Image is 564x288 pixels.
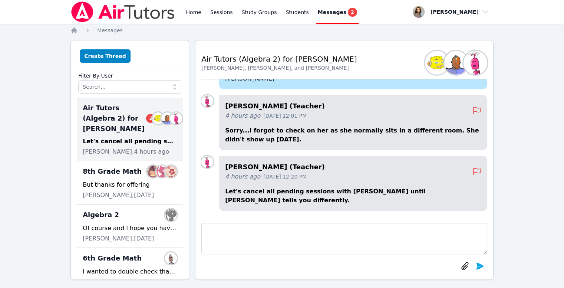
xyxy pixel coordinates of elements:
[83,180,177,189] div: But thanks for offering
[201,54,357,64] h2: Air Tutors (Algebra 2) for [PERSON_NAME]
[152,112,164,124] img: Marisela Gonzalez
[165,166,177,177] img: Maggie Silverman
[225,187,481,205] p: Let's cancel all pending sessions with [PERSON_NAME] until [PERSON_NAME] tells you differently.
[97,27,123,33] span: Messages
[146,114,155,123] span: 2
[83,253,142,264] span: 6th Grade Math
[225,101,472,111] h4: [PERSON_NAME] (Teacher)
[83,147,169,156] span: [PERSON_NAME], 4 hours ago
[225,172,260,181] span: 4 hours ago
[83,267,177,276] div: I wanted to double check that we would still be meeting [DATE] for tutoring! Thank you!
[444,51,468,75] img: Yoselin Munoz
[165,252,177,264] img: Arielle Delos Reyes
[348,8,357,17] span: 2
[201,64,357,72] div: [PERSON_NAME], [PERSON_NAME], and [PERSON_NAME]
[83,278,115,287] span: You, [DATE]
[97,27,123,34] a: Messages
[78,80,181,94] input: Search...
[225,111,260,120] span: 4 hours ago
[70,27,494,34] nav: Breadcrumb
[425,51,449,75] img: Marisela Gonzalez
[201,156,213,168] img: Amy Herndon
[201,95,213,107] img: Amy Herndon
[77,204,183,248] div: Algebra 2NARIANA MENDOZAOf course and I hope you have an amazing week and weekend yourself :)[PER...
[83,137,177,146] div: Let's cancel all pending sessions with [PERSON_NAME] until [PERSON_NAME] tells you differently.
[464,51,487,75] img: Amy Herndon
[83,191,154,200] span: [PERSON_NAME], [DATE]
[263,112,307,120] span: [DATE] 12:01 PM
[170,112,182,124] img: Amy Herndon
[225,162,472,172] h4: [PERSON_NAME] (Teacher)
[263,173,307,180] span: [DATE] 12:20 PM
[78,69,181,80] label: Filter By User
[318,9,346,16] span: Messages
[225,126,481,144] p: Sorry...I forgot to check on her as she normally sits in a different room. She didn't show up [DA...
[83,210,119,220] span: Algebra 2
[161,112,173,124] img: Yoselin Munoz
[77,98,183,161] div: Air Tutors (Algebra 2) for [PERSON_NAME]2Marisela GonzalezYoselin MunozAmy HerndonLet's cancel al...
[147,166,159,177] img: Aalawney Jackson
[83,224,177,233] div: Of course and I hope you have an amazing week and weekend yourself :)
[156,166,168,177] img: Hasti Satchmei
[80,49,131,63] button: Create Thread
[77,161,183,204] div: 8th Grade MathAalawney JacksonHasti SatchmeiMaggie SilvermanBut thanks for offering[PERSON_NAME],...
[83,234,154,243] span: [PERSON_NAME], [DATE]
[83,166,142,177] span: 8th Grade Math
[70,1,175,22] img: Air Tutors
[83,103,155,134] span: Air Tutors (Algebra 2) for [PERSON_NAME]
[165,209,177,221] img: NARIANA MENDOZA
